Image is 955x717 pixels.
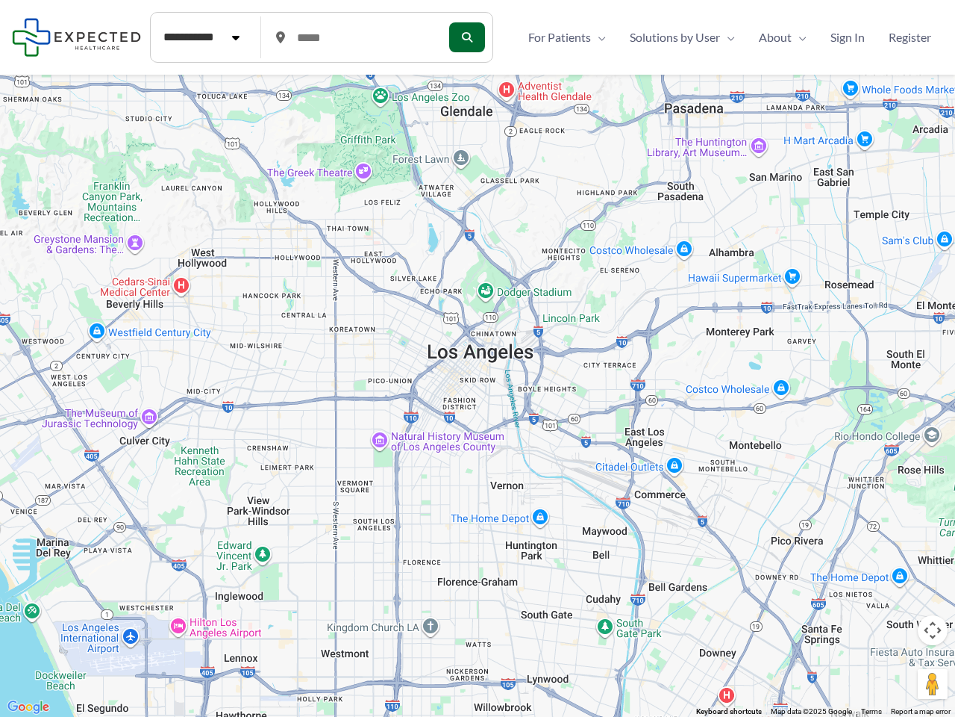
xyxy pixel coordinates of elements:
[630,26,720,49] span: Solutions by User
[516,26,618,49] a: For PatientsMenu Toggle
[618,26,747,49] a: Solutions by UserMenu Toggle
[4,698,53,717] a: Open this area in Google Maps (opens a new window)
[720,26,735,49] span: Menu Toggle
[12,18,141,56] img: Expected Healthcare Logo - side, dark font, small
[818,26,877,49] a: Sign In
[877,26,943,49] a: Register
[830,26,865,49] span: Sign In
[792,26,807,49] span: Menu Toggle
[918,615,948,645] button: Map camera controls
[528,26,591,49] span: For Patients
[759,26,792,49] span: About
[591,26,606,49] span: Menu Toggle
[918,669,948,699] button: Drag Pegman onto the map to open Street View
[4,698,53,717] img: Google
[747,26,818,49] a: AboutMenu Toggle
[889,26,931,49] span: Register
